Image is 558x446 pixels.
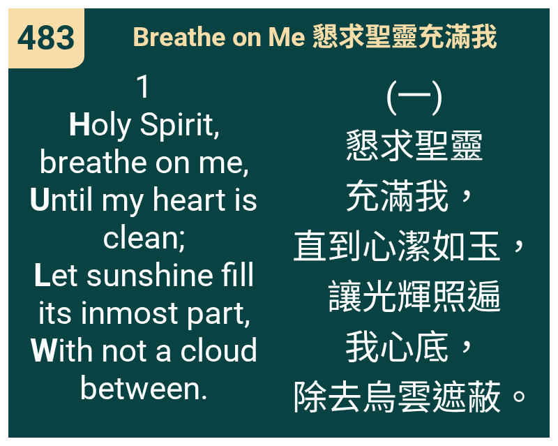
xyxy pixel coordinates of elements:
[68,105,91,143] b: H
[292,68,536,419] span: (一) 懇求聖靈 充滿我， 直到心潔如玉， 讓光輝照遍 我心底， 除去烏雲遮蔽。
[133,15,497,54] span: Breathe on Me 懇求聖靈充滿我
[33,256,51,294] b: L
[17,18,75,58] span: 483
[29,181,50,218] b: U
[30,332,58,369] b: W
[17,68,270,407] span: 1 oly Spirit, breathe on me, ntil my heart is clean; et sunshine fill its inmost part, ith not a ...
